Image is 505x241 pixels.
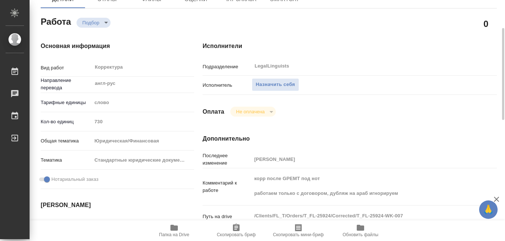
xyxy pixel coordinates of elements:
[41,64,92,72] p: Вид работ
[41,137,92,145] p: Общая тематика
[51,176,98,183] span: Нотариальный заказ
[41,14,71,28] h2: Работа
[203,134,497,143] h4: Дополнительно
[252,210,472,222] textarea: /Clients/FL_T/Orders/T_FL-25924/Corrected/T_FL-25924-WK-007
[343,232,379,237] span: Обновить файлы
[41,77,92,92] p: Направление перевода
[203,42,497,51] h4: Исполнители
[252,172,472,200] textarea: корр после GPEMT под нот работаем только с договором, дубляж на араб игнорируем
[234,109,267,115] button: Не оплачена
[256,80,295,89] span: Назначить себя
[159,232,189,237] span: Папка на Drive
[41,118,92,125] p: Кол-во единиц
[252,78,299,91] button: Назначить себя
[85,220,149,230] input: Пустое поле
[252,154,472,165] input: Пустое поле
[203,63,252,70] p: Подразделение
[203,82,252,89] p: Исполнитель
[92,96,194,109] div: слово
[92,116,194,127] input: Пустое поле
[479,200,498,219] button: 🙏
[273,232,323,237] span: Скопировать мини-бриф
[205,220,267,241] button: Скопировать бриф
[80,20,102,26] button: Подбор
[92,154,194,166] div: Стандартные юридические документы, договоры, уставы
[143,220,205,241] button: Папка на Drive
[41,42,173,51] h4: Основная информация
[329,220,392,241] button: Обновить файлы
[203,213,252,220] p: Путь на drive
[203,152,252,167] p: Последнее изменение
[77,18,111,28] div: Подбор
[41,99,92,106] p: Тарифные единицы
[41,201,173,210] h4: [PERSON_NAME]
[41,156,92,164] p: Тематика
[267,220,329,241] button: Скопировать мини-бриф
[217,232,255,237] span: Скопировать бриф
[484,17,488,30] h2: 0
[92,135,194,147] div: Юридическая/Финансовая
[230,107,276,117] div: Подбор
[203,179,252,194] p: Комментарий к работе
[203,107,224,116] h4: Оплата
[482,202,495,217] span: 🙏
